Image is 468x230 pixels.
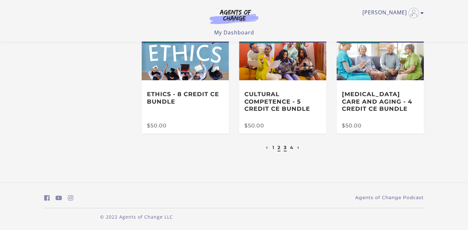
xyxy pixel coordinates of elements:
[68,195,73,201] i: https://www.instagram.com/agentsofchangeprep/ (Open in a new window)
[362,8,421,18] a: Toggle menu
[355,194,424,201] a: Agents of Change Podcast
[278,145,280,150] a: 2
[284,145,287,150] a: 3
[272,145,274,150] a: 1
[142,31,229,134] a: 4 Courses Ethics - 8 Credit CE Bundle $50.00
[68,193,73,203] a: https://www.instagram.com/agentsofchangeprep/ (Open in a new window)
[56,195,62,201] i: https://www.youtube.com/c/AgentsofChangeTestPrepbyMeaganMitchell (Open in a new window)
[44,195,50,201] i: https://www.facebook.com/groups/aswbtestprep (Open in a new window)
[44,213,229,220] p: © 2022 Agents of Change LLC
[239,31,326,43] span: 5 Courses
[264,145,270,150] a: Previous page
[142,31,229,43] span: 4 Courses
[244,91,321,113] h3: Cultural Competence - 5 Credit CE Bundle
[203,9,265,24] img: Agents of Change Logo
[342,123,419,128] div: $50.00
[239,31,326,134] a: 5 Courses Cultural Competence - 5 Credit CE Bundle $50.00
[56,193,62,203] a: https://www.youtube.com/c/AgentsofChangeTestPrepbyMeaganMitchell (Open in a new window)
[147,123,224,128] div: $50.00
[214,29,254,36] a: My Dashboard
[337,31,424,43] span: 4 Courses
[296,145,301,150] a: Next page
[244,123,321,128] div: $50.00
[337,31,424,134] a: 4 Courses [MEDICAL_DATA] Care and Aging - 4 Credit CE Bundle $50.00
[342,91,419,113] h3: [MEDICAL_DATA] Care and Aging - 4 Credit CE Bundle
[44,193,50,203] a: https://www.facebook.com/groups/aswbtestprep (Open in a new window)
[290,145,293,150] a: 4
[147,91,224,105] h3: Ethics - 8 Credit CE Bundle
